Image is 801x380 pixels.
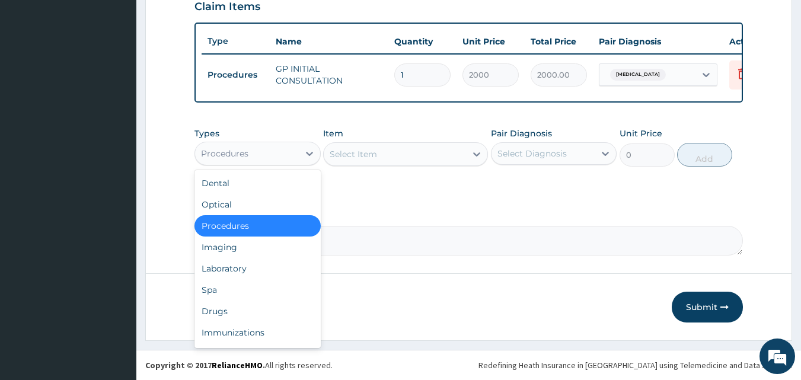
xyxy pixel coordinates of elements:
div: Dental [194,173,321,194]
div: Minimize live chat window [194,6,223,34]
div: Others [194,343,321,365]
div: Redefining Heath Insurance in [GEOGRAPHIC_DATA] using Telemedicine and Data Science! [478,359,792,371]
button: Add [677,143,732,167]
div: Select Diagnosis [497,148,567,159]
th: Type [202,30,270,52]
td: GP INITIAL CONSULTATION [270,57,388,92]
th: Quantity [388,30,457,53]
div: Select Item [330,148,377,160]
div: Spa [194,279,321,301]
label: Comment [194,209,743,219]
th: Total Price [525,30,593,53]
th: Actions [723,30,783,53]
div: Procedures [194,215,321,237]
td: Procedures [202,64,270,86]
th: Pair Diagnosis [593,30,723,53]
div: Chat with us now [62,66,199,82]
footer: All rights reserved. [136,350,801,380]
a: RelianceHMO [212,360,263,371]
div: Drugs [194,301,321,322]
h3: Claim Items [194,1,260,14]
div: Optical [194,194,321,215]
img: d_794563401_company_1708531726252_794563401 [22,59,48,89]
label: Types [194,129,219,139]
textarea: Type your message and hit 'Enter' [6,254,226,295]
span: We're online! [69,114,164,234]
label: Pair Diagnosis [491,127,552,139]
th: Unit Price [457,30,525,53]
div: Immunizations [194,322,321,343]
span: [MEDICAL_DATA] [610,69,666,81]
div: Procedures [201,148,248,159]
label: Item [323,127,343,139]
div: Laboratory [194,258,321,279]
button: Submit [672,292,743,322]
strong: Copyright © 2017 . [145,360,265,371]
th: Name [270,30,388,53]
div: Imaging [194,237,321,258]
label: Unit Price [620,127,662,139]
